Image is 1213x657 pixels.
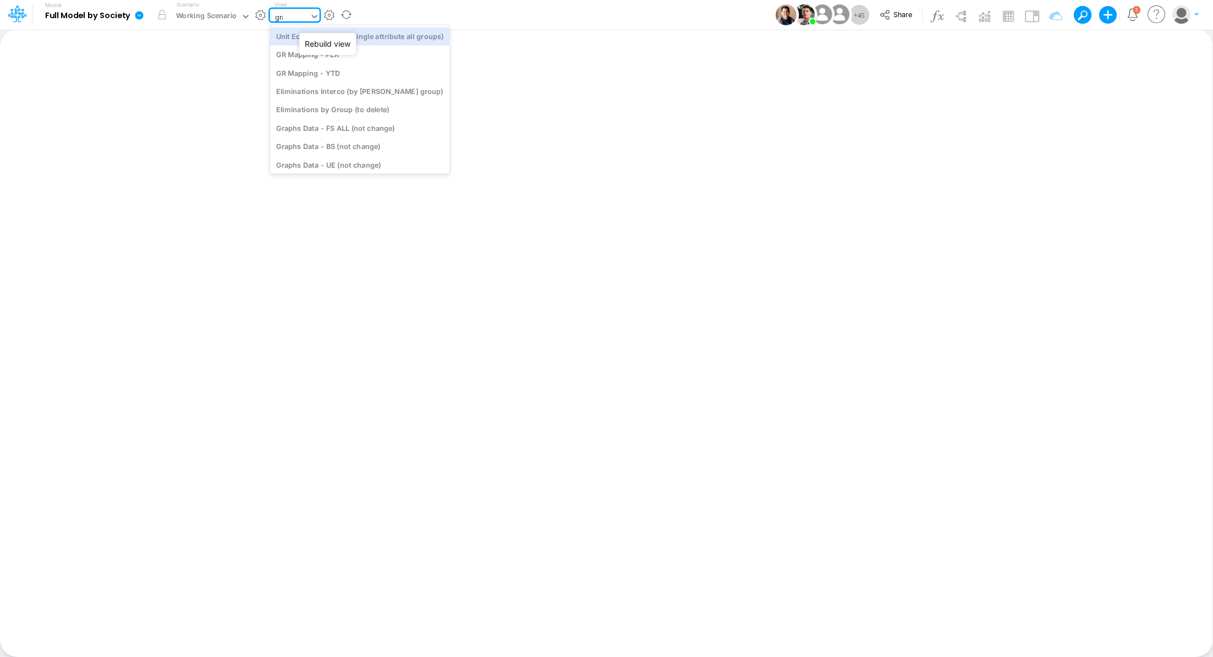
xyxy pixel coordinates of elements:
div: Eliminations Interco (by [PERSON_NAME] group) [270,82,450,100]
div: GR Mapping - PER [270,46,450,64]
a: Notifications [1126,8,1139,21]
div: 3 unread items [1135,7,1138,12]
div: Eliminations by Group (to delete) [270,101,450,119]
div: Working Scenario [176,10,237,23]
label: Scenario [177,1,199,9]
img: User Image Icon [827,2,852,27]
img: User Image Icon [794,4,815,25]
div: GR Mapping - YTD [270,64,450,82]
img: User Image Icon [776,4,797,25]
div: Rebuild view [299,33,356,55]
img: User Image Icon [810,2,835,27]
span: Share [893,10,912,18]
div: Graphs Data - BS (not change) [270,137,450,156]
div: Graphs Data - UE (not change) [270,156,450,174]
label: View [275,1,287,9]
label: Model [45,2,62,9]
button: Share [874,7,920,24]
div: Graphs Data - FS ALL (not change) [270,119,450,137]
b: Full Model by Society [45,11,130,21]
span: + 45 [854,12,865,19]
div: Unit Economics (PIX) (single attribute all groups) [270,27,450,45]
